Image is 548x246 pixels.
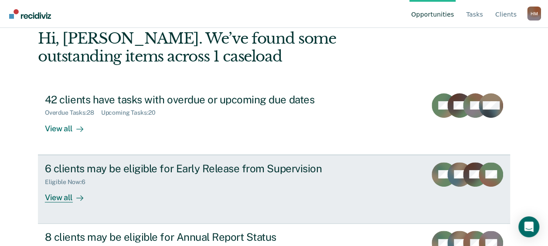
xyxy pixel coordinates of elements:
[45,116,94,133] div: View all
[527,7,541,20] div: H M
[38,86,510,155] a: 42 clients have tasks with overdue or upcoming due datesOverdue Tasks:28Upcoming Tasks:20View all
[45,185,94,202] div: View all
[45,93,351,106] div: 42 clients have tasks with overdue or upcoming due dates
[38,155,510,224] a: 6 clients may be eligible for Early Release from SupervisionEligible Now:6View all
[45,231,351,243] div: 8 clients may be eligible for Annual Report Status
[527,7,541,20] button: Profile dropdown button
[38,30,416,65] div: Hi, [PERSON_NAME]. We’ve found some outstanding items across 1 caseload
[9,9,51,19] img: Recidiviz
[45,178,92,186] div: Eligible Now : 6
[101,109,163,116] div: Upcoming Tasks : 20
[45,162,351,175] div: 6 clients may be eligible for Early Release from Supervision
[45,109,101,116] div: Overdue Tasks : 28
[518,216,539,237] div: Open Intercom Messenger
